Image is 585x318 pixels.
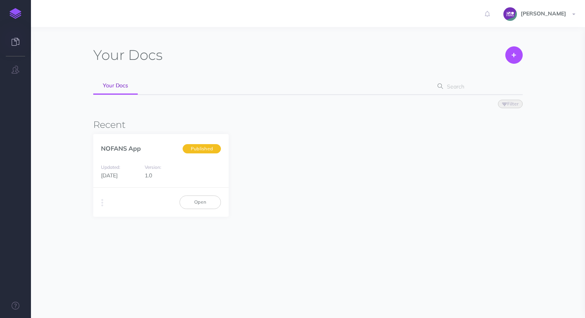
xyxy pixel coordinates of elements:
a: Open [180,196,221,209]
img: logo-mark.svg [10,8,21,19]
i: More actions [101,197,103,208]
a: NOFANS App [101,145,141,152]
span: [DATE] [101,172,118,179]
span: 1.0 [145,172,152,179]
h1: Docs [93,46,162,64]
span: Your [93,46,125,63]
small: Updated: [101,164,120,170]
input: Search [445,80,511,94]
a: Your Docs [93,77,138,95]
img: Zlwmnucd56bbibNvrQWz1LYP7KyvcwKky0dujHsD.png [503,7,517,21]
button: Filter [498,100,523,108]
span: [PERSON_NAME] [517,10,570,17]
h3: Recent [93,120,523,130]
span: Your Docs [103,82,128,89]
small: Version: [145,164,161,170]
